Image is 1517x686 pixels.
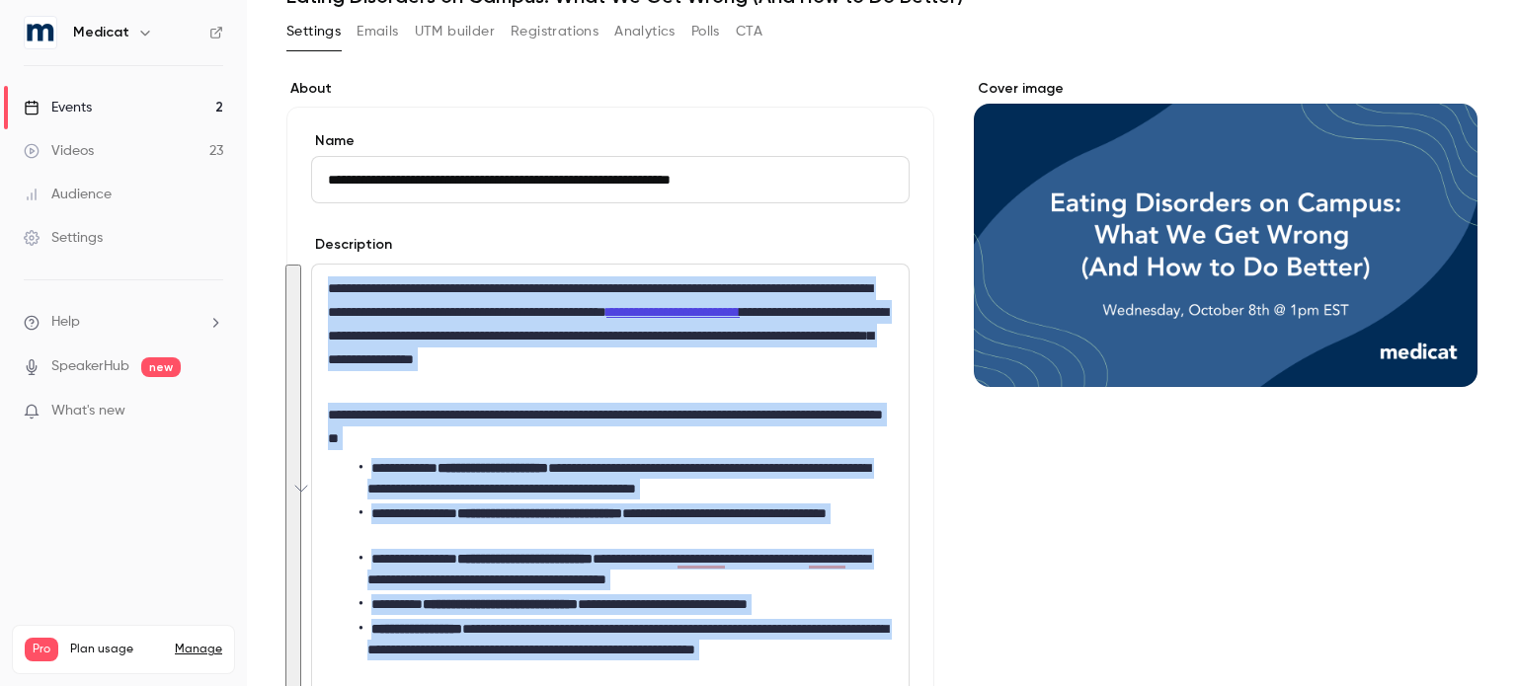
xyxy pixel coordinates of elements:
[736,16,762,47] button: CTA
[311,235,392,255] label: Description
[73,23,129,42] h6: Medicat
[511,16,599,47] button: Registrations
[24,98,92,117] div: Events
[311,131,910,151] label: Name
[200,403,223,420] iframe: Noticeable Trigger
[70,642,163,657] span: Plan usage
[286,16,341,47] button: Settings
[141,357,181,377] span: new
[357,16,398,47] button: Emails
[51,312,80,333] span: Help
[974,79,1477,387] section: Cover image
[974,79,1477,99] label: Cover image
[614,16,676,47] button: Analytics
[24,141,94,161] div: Videos
[175,642,222,657] a: Manage
[24,185,112,204] div: Audience
[691,16,720,47] button: Polls
[51,401,125,421] span: What's new
[51,356,129,377] a: SpeakerHub
[415,16,495,47] button: UTM builder
[286,79,934,99] label: About
[24,228,103,248] div: Settings
[24,312,223,333] li: help-dropdown-opener
[25,638,58,661] span: Pro
[25,17,56,48] img: Medicat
